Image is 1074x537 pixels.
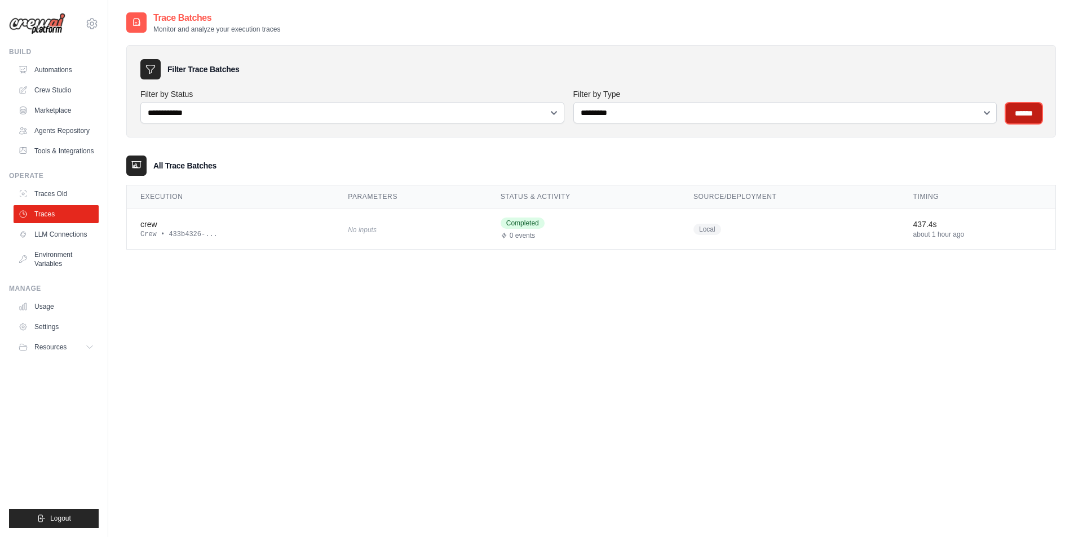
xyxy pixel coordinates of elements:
[510,231,535,240] span: 0 events
[913,219,1042,230] div: 437.4s
[9,284,99,293] div: Manage
[14,185,99,203] a: Traces Old
[501,218,545,229] span: Completed
[9,171,99,180] div: Operate
[9,509,99,528] button: Logout
[334,185,487,208] th: Parameters
[34,343,67,352] span: Resources
[573,88,997,100] label: Filter by Type
[14,122,99,140] a: Agents Repository
[14,61,99,79] a: Automations
[14,338,99,356] button: Resources
[14,101,99,119] a: Marketplace
[140,219,321,230] div: crew
[14,298,99,316] a: Usage
[153,160,216,171] h3: All Trace Batches
[900,185,1055,208] th: Timing
[348,226,377,234] span: No inputs
[14,318,99,336] a: Settings
[153,11,280,25] h2: Trace Batches
[693,224,721,235] span: Local
[487,185,680,208] th: Status & Activity
[9,47,99,56] div: Build
[913,230,1042,239] div: about 1 hour ago
[14,142,99,160] a: Tools & Integrations
[14,225,99,243] a: LLM Connections
[9,13,65,34] img: Logo
[50,514,71,523] span: Logout
[348,221,474,237] div: No inputs
[153,25,280,34] p: Monitor and analyze your execution traces
[140,88,564,100] label: Filter by Status
[14,205,99,223] a: Traces
[127,185,334,208] th: Execution
[167,64,239,75] h3: Filter Trace Batches
[140,230,321,239] div: Crew • 433b4326-...
[127,208,1055,250] tr: View details for crew execution
[680,185,900,208] th: Source/Deployment
[14,81,99,99] a: Crew Studio
[14,246,99,273] a: Environment Variables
